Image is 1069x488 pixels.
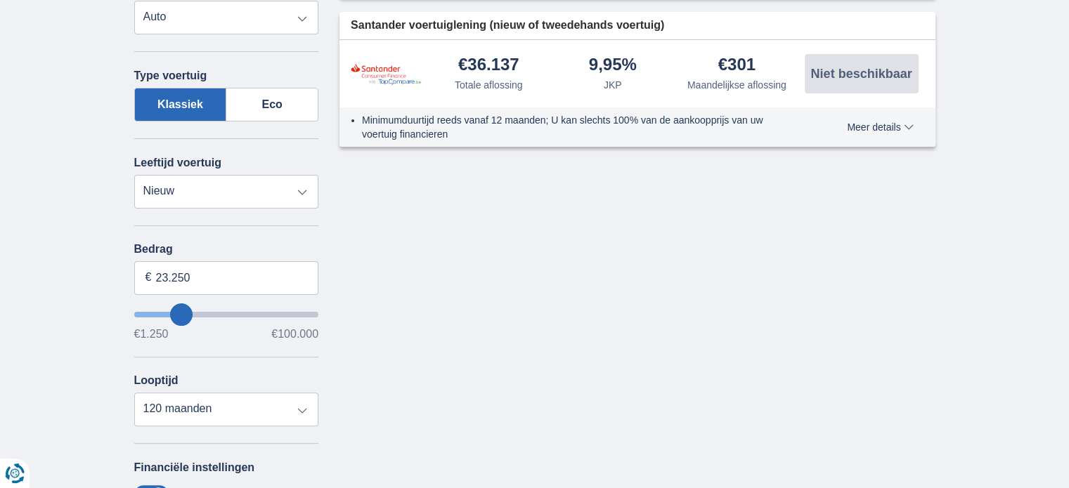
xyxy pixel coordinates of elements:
[134,243,319,256] label: Bedrag
[604,78,622,92] div: JKP
[362,113,796,141] li: Minimumduurtijd reeds vanaf 12 maanden; U kan slechts 100% van de aankoopprijs van uw voertuig fi...
[847,122,913,132] span: Meer details
[134,88,227,121] label: Klassiek
[351,63,421,85] img: product.pl.alt Santander
[458,56,519,75] div: €36.137
[271,329,318,340] span: €100.000
[134,70,207,82] label: Type voertuig
[226,88,318,121] label: Eco
[134,312,319,317] input: wantToBorrow
[805,54,919,93] button: Niet beschikbaar
[589,56,637,75] div: 9,95%
[718,56,756,75] div: €301
[836,121,924,133] button: Meer details
[145,270,152,286] span: €
[134,329,169,340] span: €1.250
[455,78,523,92] div: Totale aflossing
[687,78,786,92] div: Maandelijkse aflossing
[810,67,912,80] span: Niet beschikbaar
[134,461,255,474] label: Financiële instellingen
[134,157,221,169] label: Leeftijd voertuig
[134,374,179,387] label: Looptijd
[351,18,664,34] span: Santander voertuiglening (nieuw of tweedehands voertuig)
